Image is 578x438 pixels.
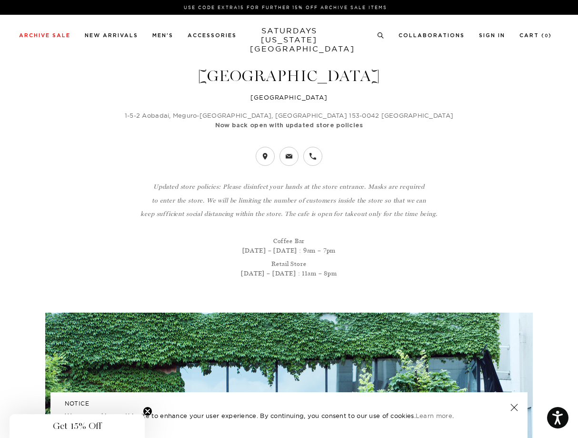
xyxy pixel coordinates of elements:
[7,68,571,84] h1: [GEOGRAPHIC_DATA]
[85,33,138,38] a: New Arrivals
[7,92,571,102] h4: [GEOGRAPHIC_DATA]
[399,33,465,38] a: Collaborations
[188,33,237,38] a: Accessories
[416,412,452,419] a: Learn more
[143,407,152,416] button: Close teaser
[140,210,437,217] i: keep sufficient social distancing within the store. The cafe is open for takeout only for the tim...
[519,33,552,38] a: Cart (0)
[152,197,426,204] i: to enter the store. We will be limiting the number of customers inside the store so that we can
[10,414,145,438] div: Get 15% OffClose teaser
[250,26,329,53] a: SATURDAYS[US_STATE][GEOGRAPHIC_DATA]
[152,33,173,38] a: Men's
[215,122,363,129] strong: Now back open with updated store policies
[7,259,571,278] p: Retail Store [DATE] – [DATE] : 11am – 8pm
[65,411,479,420] p: We use cookies on this site to enhance your user experience. By continuing, you consent to our us...
[23,4,548,11] p: Use Code EXTRA15 for Further 15% Off Archive Sale Items
[545,34,548,38] small: 0
[479,33,505,38] a: Sign In
[65,399,513,408] h5: NOTICE
[53,420,101,432] span: Get 15% Off
[7,111,571,120] p: 1-5-2 Aobadai, Meguro-[GEOGRAPHIC_DATA], [GEOGRAPHIC_DATA] 153-0042 [GEOGRAPHIC_DATA]
[19,33,70,38] a: Archive Sale
[7,236,571,255] p: Coffee Bar [DATE] – [DATE] : 9am – 7pm
[153,183,425,190] i: Updated store policies: Please disinfect your hands at the store entrance. Masks are required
